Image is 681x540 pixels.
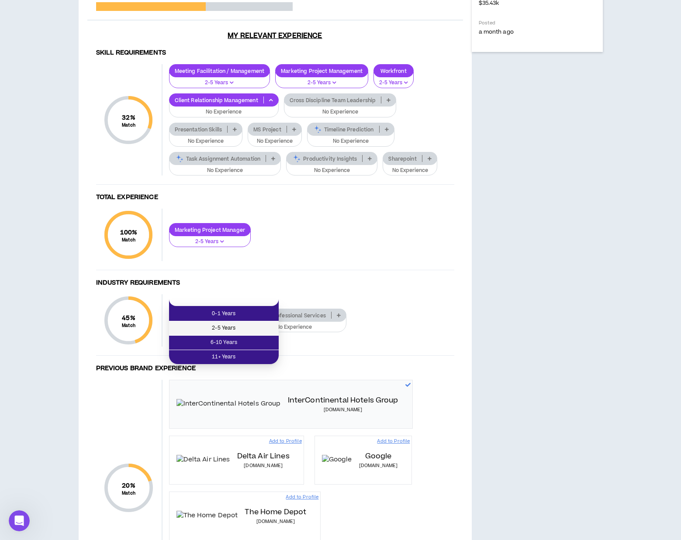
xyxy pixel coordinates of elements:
p: No Experience [388,167,432,175]
p: Timeline Prediction [308,126,379,133]
button: No Experience [169,159,281,176]
p: Marketing Project Management [276,68,368,74]
h4: Previous Brand Experience [96,365,454,373]
p: Add to Profile [377,438,410,445]
p: Client Relationship Management [169,97,263,103]
p: Productivity Insights [287,155,362,162]
p: Meeting Facilitation / Management [169,68,270,74]
span: 0-1 Years [174,309,273,319]
h3: My Relevant Experience [87,31,463,40]
button: No Experience [383,159,437,176]
img: The Home Depot [176,511,238,520]
p: [DOMAIN_NAME] [244,462,283,469]
p: No Experience [313,138,389,145]
button: No Experience [284,101,397,117]
h4: Industry Requirements [96,279,454,287]
small: Match [122,490,135,496]
img: Delta Air Lines [176,455,230,464]
span: 2-5 Years [174,323,273,333]
button: 2-5 Years [275,72,368,88]
small: Match [120,237,138,243]
p: Delta Air Lines [237,451,290,461]
span: 11+ Years [174,352,273,362]
p: [DOMAIN_NAME] [324,406,363,413]
p: Marketing Project Manager [169,227,251,233]
span: 20 % [122,481,135,490]
button: No Experience [307,130,394,147]
h4: Total Experience [96,193,454,202]
button: No Experience [169,130,243,147]
p: No Experience [247,323,341,331]
p: The Home Depot [245,507,306,517]
iframe: Intercom live chat [9,510,30,531]
p: Add to Profile [269,438,302,445]
p: Cross Discipline Team Leadership [284,97,381,103]
button: No Experience [242,316,346,333]
button: 2-5 Years [373,72,414,88]
p: Sharepoint [383,155,422,162]
p: No Experience [175,138,237,145]
p: a month ago [479,28,596,36]
button: 2-5 Years [169,230,251,247]
img: Google [322,455,352,464]
p: 2-5 Years [175,238,245,246]
p: Business Professional Services [242,312,331,319]
p: Workfront [374,68,413,74]
small: Match [122,323,135,329]
h4: Skill Requirements [96,49,454,57]
p: [DOMAIN_NAME] [359,462,398,469]
span: 45 % [122,313,135,323]
p: MS Project [248,126,286,133]
span: 6-10 Years [174,338,273,347]
p: No Experience [292,167,372,175]
p: No Experience [175,167,276,175]
p: 2-5 Years [281,79,363,87]
button: 2-5 Years [169,72,270,88]
button: No Experience [248,130,302,147]
p: Presentation Skills [169,126,228,133]
p: Google [365,451,392,461]
p: Add to Profile [286,494,318,501]
span: 100 % [120,228,138,237]
p: Task Assignment Automation [169,155,266,162]
span: 32 % [122,113,135,122]
p: 2-5 Years [379,79,408,87]
small: Match [122,122,135,128]
p: No Experience [175,108,273,116]
img: InterContinental Hotels Group [176,399,281,409]
p: 2-5 Years [175,79,265,87]
p: Posted [479,20,596,26]
p: InterContinental Hotels Group [288,395,398,406]
p: No Experience [253,138,296,145]
p: No Experience [290,108,391,116]
button: No Experience [286,159,377,176]
p: [DOMAIN_NAME] [256,518,295,525]
button: No Experience [169,101,279,117]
